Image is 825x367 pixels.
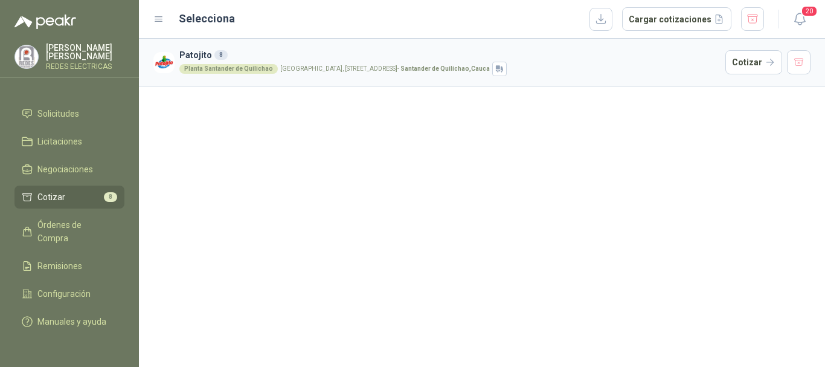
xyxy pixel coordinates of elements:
[37,287,91,300] span: Configuración
[725,50,782,74] button: Cotizar
[104,192,117,202] span: 8
[789,8,811,30] button: 20
[37,259,82,273] span: Remisiones
[46,63,124,70] p: REDES ELECTRICAS
[14,130,124,153] a: Licitaciones
[179,10,235,27] h2: Selecciona
[179,64,278,74] div: Planta Santander de Quilichao
[14,102,124,125] a: Solicitudes
[400,65,490,72] strong: Santander de Quilichao , Cauca
[179,48,721,62] h3: Patojito
[15,45,38,68] img: Company Logo
[37,315,106,328] span: Manuales y ayuda
[14,158,124,181] a: Negociaciones
[214,50,228,60] div: 8
[622,7,731,31] button: Cargar cotizaciones
[14,15,76,29] img: Logo peakr
[37,218,113,245] span: Órdenes de Compra
[280,66,490,72] p: [GEOGRAPHIC_DATA], [STREET_ADDRESS] -
[37,163,93,176] span: Negociaciones
[14,282,124,305] a: Configuración
[14,213,124,250] a: Órdenes de Compra
[153,52,175,73] img: Company Logo
[46,44,124,60] p: [PERSON_NAME] [PERSON_NAME]
[14,186,124,209] a: Cotizar8
[37,135,82,148] span: Licitaciones
[37,107,79,120] span: Solicitudes
[14,255,124,278] a: Remisiones
[37,190,65,204] span: Cotizar
[801,5,818,17] span: 20
[14,310,124,333] a: Manuales y ayuda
